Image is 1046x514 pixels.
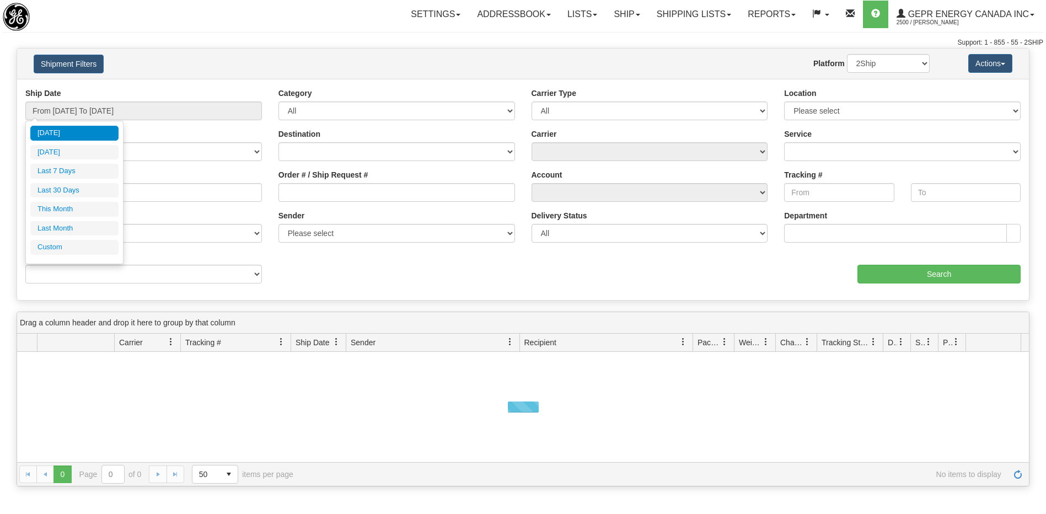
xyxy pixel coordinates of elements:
[220,465,238,483] span: select
[888,337,897,348] span: Delivery Status
[915,337,925,348] span: Shipment Issues
[968,54,1012,73] button: Actions
[605,1,648,28] a: Ship
[192,465,293,484] span: items per page
[888,1,1043,28] a: GEPR Energy Canada Inc 2500 / [PERSON_NAME]
[53,465,71,483] span: Page 0
[3,38,1043,47] div: Support: 1 - 855 - 55 - 2SHIP
[698,337,721,348] span: Packages
[119,337,143,348] span: Carrier
[780,337,803,348] span: Charge
[278,88,312,99] label: Category
[822,337,870,348] span: Tracking Status
[278,210,304,221] label: Sender
[648,1,739,28] a: Shipping lists
[813,58,845,69] label: Platform
[947,333,965,351] a: Pickup Status filter column settings
[351,337,376,348] span: Sender
[30,164,119,179] li: Last 7 Days
[272,333,291,351] a: Tracking # filter column settings
[3,3,30,31] img: logo2500.jpg
[943,337,952,348] span: Pickup Status
[296,337,329,348] span: Ship Date
[17,312,1029,334] div: grid grouping header
[715,333,734,351] a: Packages filter column settings
[30,126,119,141] li: [DATE]
[469,1,559,28] a: Addressbook
[784,210,827,221] label: Department
[919,333,938,351] a: Shipment Issues filter column settings
[192,465,238,484] span: Page sizes drop down
[784,88,816,99] label: Location
[784,169,822,180] label: Tracking #
[199,469,213,480] span: 50
[278,169,368,180] label: Order # / Ship Request #
[784,183,894,202] input: From
[532,169,562,180] label: Account
[897,17,979,28] span: 2500 / [PERSON_NAME]
[185,337,221,348] span: Tracking #
[309,470,1001,479] span: No items to display
[674,333,693,351] a: Recipient filter column settings
[739,1,804,28] a: Reports
[30,202,119,217] li: This Month
[905,9,1029,19] span: GEPR Energy Canada Inc
[532,128,557,140] label: Carrier
[34,55,104,73] button: Shipment Filters
[30,240,119,255] li: Custom
[278,128,320,140] label: Destination
[1021,201,1045,313] iframe: chat widget
[559,1,605,28] a: Lists
[30,221,119,236] li: Last Month
[892,333,910,351] a: Delivery Status filter column settings
[79,465,142,484] span: Page of 0
[532,88,576,99] label: Carrier Type
[757,333,775,351] a: Weight filter column settings
[25,88,61,99] label: Ship Date
[501,333,519,351] a: Sender filter column settings
[1009,465,1027,483] a: Refresh
[403,1,469,28] a: Settings
[162,333,180,351] a: Carrier filter column settings
[30,145,119,160] li: [DATE]
[30,183,119,198] li: Last 30 Days
[857,265,1021,283] input: Search
[739,337,762,348] span: Weight
[532,210,587,221] label: Delivery Status
[798,333,817,351] a: Charge filter column settings
[911,183,1021,202] input: To
[864,333,883,351] a: Tracking Status filter column settings
[327,333,346,351] a: Ship Date filter column settings
[524,337,556,348] span: Recipient
[784,128,812,140] label: Service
